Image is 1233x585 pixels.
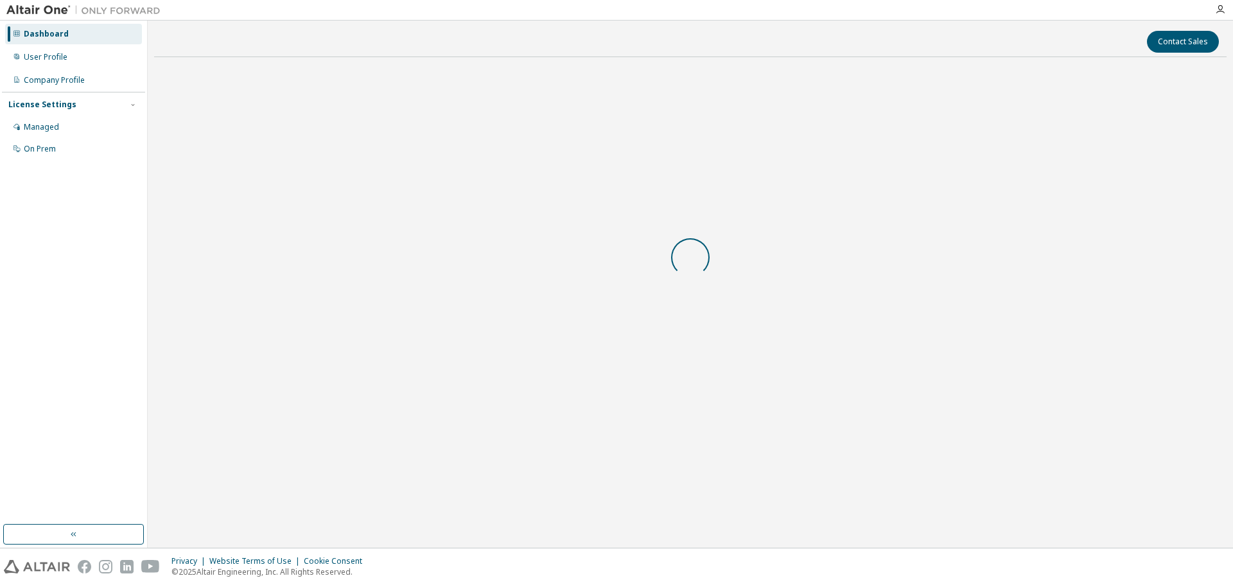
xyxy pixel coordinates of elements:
div: Dashboard [24,29,69,39]
div: Cookie Consent [304,556,370,566]
img: Altair One [6,4,167,17]
div: License Settings [8,100,76,110]
img: linkedin.svg [120,560,134,573]
div: User Profile [24,52,67,62]
button: Contact Sales [1147,31,1219,53]
img: instagram.svg [99,560,112,573]
div: On Prem [24,144,56,154]
img: youtube.svg [141,560,160,573]
p: © 2025 Altair Engineering, Inc. All Rights Reserved. [171,566,370,577]
div: Privacy [171,556,209,566]
img: facebook.svg [78,560,91,573]
img: altair_logo.svg [4,560,70,573]
div: Company Profile [24,75,85,85]
div: Website Terms of Use [209,556,304,566]
div: Managed [24,122,59,132]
